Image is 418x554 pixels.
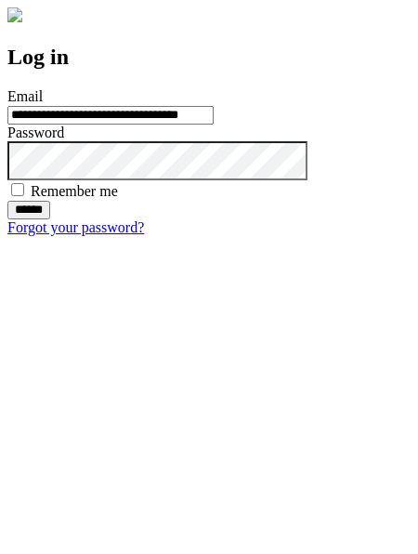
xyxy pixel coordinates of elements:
[7,219,144,235] a: Forgot your password?
[7,7,22,22] img: logo-4e3dc11c47720685a147b03b5a06dd966a58ff35d612b21f08c02c0306f2b779.png
[7,88,43,104] label: Email
[31,183,118,199] label: Remember me
[7,125,64,140] label: Password
[7,45,411,70] h2: Log in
